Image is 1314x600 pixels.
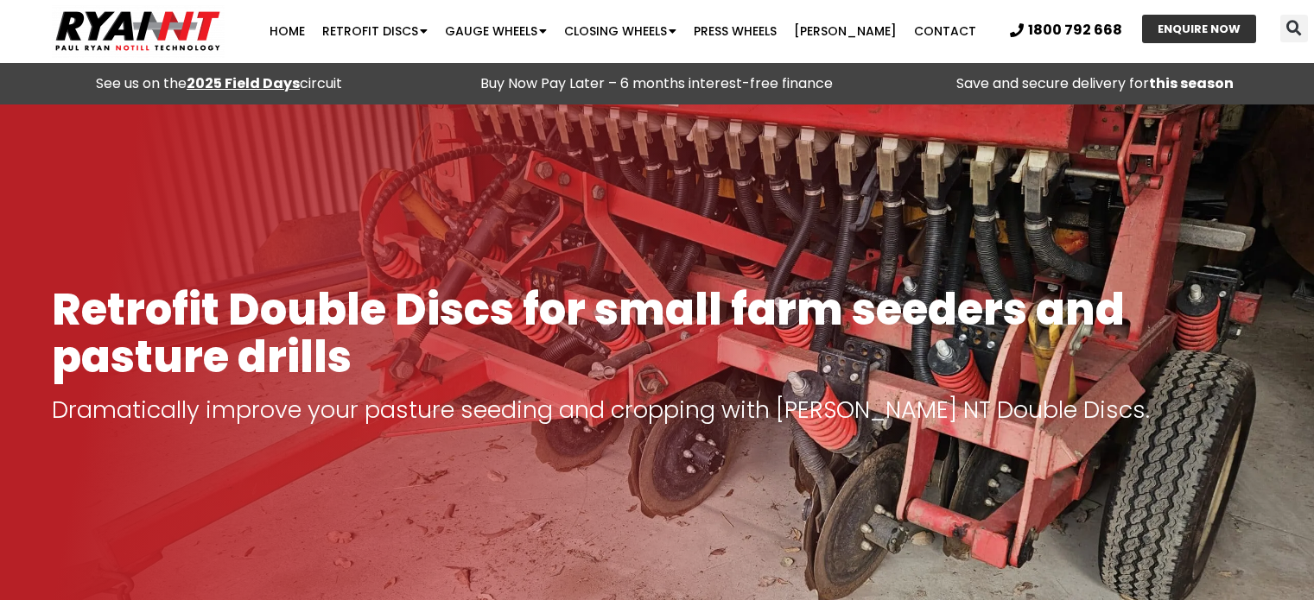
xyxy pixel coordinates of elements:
a: [PERSON_NAME] [785,14,905,48]
div: See us on the circuit [9,72,429,96]
a: Press Wheels [685,14,785,48]
a: Home [261,14,314,48]
a: Gauge Wheels [436,14,555,48]
span: 1800 792 668 [1028,23,1122,37]
strong: this season [1149,73,1234,93]
a: Contact [905,14,985,48]
h1: Retrofit Double Discs for small farm seeders and pasture drills [52,286,1262,381]
a: 2025 Field Days [187,73,300,93]
p: Dramatically improve your pasture seeding and cropping with [PERSON_NAME] NT Double Discs. [52,398,1262,422]
nav: Menu [255,14,991,48]
a: Closing Wheels [555,14,685,48]
p: Save and secure delivery for [885,72,1305,96]
a: ENQUIRE NOW [1142,15,1256,43]
a: Retrofit Discs [314,14,436,48]
p: Buy Now Pay Later – 6 months interest-free finance [447,72,867,96]
span: ENQUIRE NOW [1158,23,1241,35]
img: Ryan NT logo [52,4,225,58]
div: Search [1280,15,1308,42]
a: 1800 792 668 [1010,23,1122,37]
